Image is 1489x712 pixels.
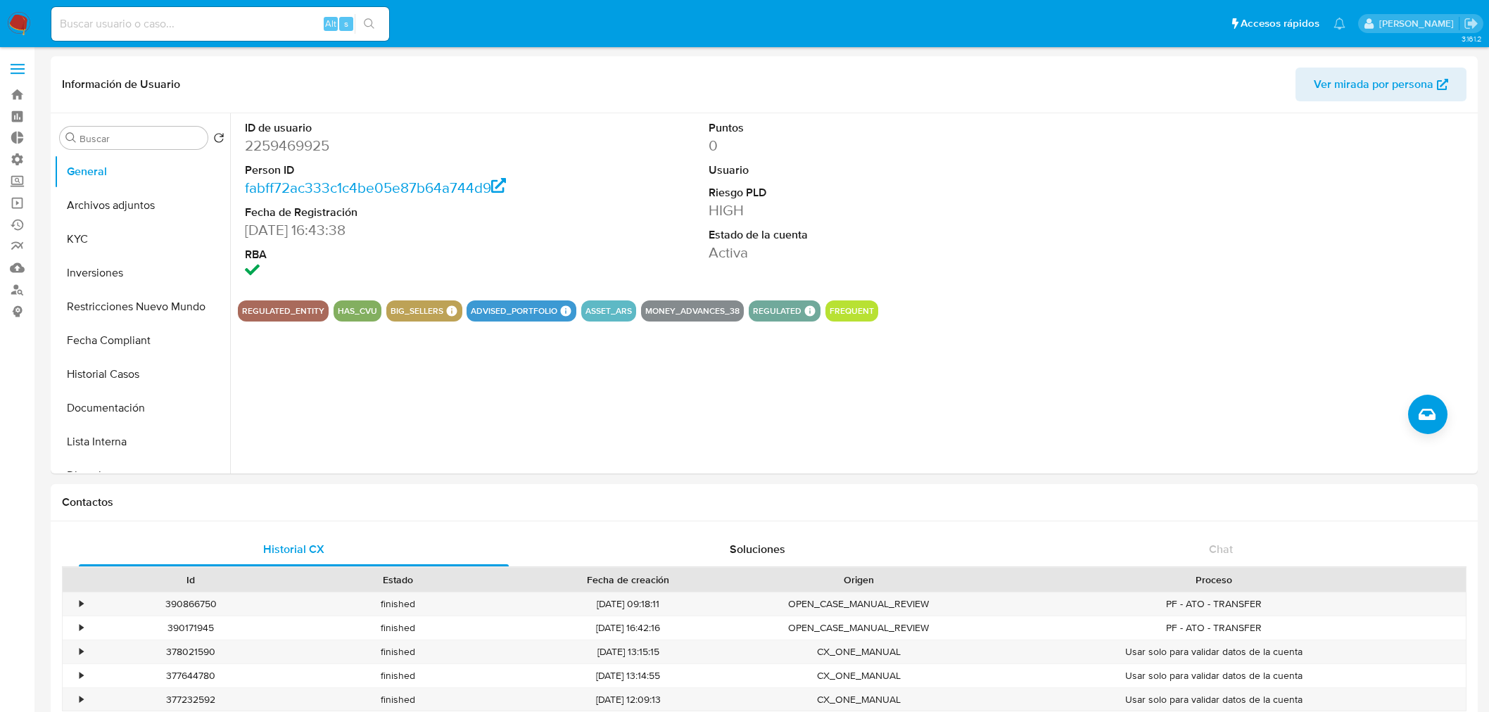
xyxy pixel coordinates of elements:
div: OPEN_CASE_MANUAL_REVIEW [755,592,962,616]
dt: ID de usuario [245,120,540,136]
a: Salir [1464,16,1478,31]
div: [DATE] 09:18:11 [501,592,755,616]
span: Soluciones [730,541,785,557]
span: Historial CX [263,541,324,557]
dd: [DATE] 16:43:38 [245,220,540,240]
input: Buscar usuario o caso... [51,15,389,33]
div: OPEN_CASE_MANUAL_REVIEW [755,616,962,640]
button: Ver mirada por persona [1295,68,1466,101]
span: Alt [325,17,336,30]
div: 390866750 [87,592,294,616]
button: Lista Interna [54,425,230,459]
div: finished [294,616,501,640]
div: 390171945 [87,616,294,640]
div: Origen [765,573,952,587]
button: Documentación [54,391,230,425]
span: Ver mirada por persona [1314,68,1433,101]
dt: Fecha de Registración [245,205,540,220]
div: Fecha de creación [511,573,745,587]
div: finished [294,592,501,616]
dd: Activa [709,243,1003,262]
button: KYC [54,222,230,256]
div: PF - ATO - TRANSFER [962,592,1466,616]
input: Buscar [80,132,202,145]
dt: Usuario [709,163,1003,178]
h1: Contactos [62,495,1466,509]
span: s [344,17,348,30]
div: [DATE] 13:14:55 [501,664,755,687]
div: finished [294,640,501,663]
div: [DATE] 13:15:15 [501,640,755,663]
div: Usar solo para validar datos de la cuenta [962,664,1466,687]
dt: Riesgo PLD [709,185,1003,201]
div: [DATE] 12:09:13 [501,688,755,711]
div: • [80,645,83,659]
div: CX_ONE_MANUAL [755,664,962,687]
dt: Estado de la cuenta [709,227,1003,243]
div: PF - ATO - TRANSFER [962,616,1466,640]
div: Estado [304,573,491,587]
div: 377232592 [87,688,294,711]
div: • [80,669,83,682]
p: andres.vilosio@mercadolibre.com [1379,17,1459,30]
div: finished [294,664,501,687]
dt: Person ID [245,163,540,178]
div: • [80,693,83,706]
button: General [54,155,230,189]
div: 377644780 [87,664,294,687]
dd: HIGH [709,201,1003,220]
dd: 2259469925 [245,136,540,155]
div: CX_ONE_MANUAL [755,688,962,711]
button: Restricciones Nuevo Mundo [54,290,230,324]
button: Fecha Compliant [54,324,230,357]
div: CX_ONE_MANUAL [755,640,962,663]
div: 378021590 [87,640,294,663]
div: Usar solo para validar datos de la cuenta [962,640,1466,663]
dt: RBA [245,247,540,262]
dd: 0 [709,136,1003,155]
div: • [80,597,83,611]
button: Inversiones [54,256,230,290]
div: • [80,621,83,635]
dt: Puntos [709,120,1003,136]
div: finished [294,688,501,711]
h1: Información de Usuario [62,77,180,91]
span: Accesos rápidos [1241,16,1319,31]
div: Id [97,573,284,587]
button: Volver al orden por defecto [213,132,224,148]
a: Notificaciones [1333,18,1345,30]
div: Usar solo para validar datos de la cuenta [962,688,1466,711]
button: Archivos adjuntos [54,189,230,222]
div: [DATE] 16:42:16 [501,616,755,640]
button: Buscar [65,132,77,144]
a: fabff72ac333c1c4be05e87b64a744d9 [245,177,506,198]
button: search-icon [355,14,384,34]
div: Proceso [972,573,1456,587]
button: Direcciones [54,459,230,492]
button: Historial Casos [54,357,230,391]
span: Chat [1209,541,1233,557]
